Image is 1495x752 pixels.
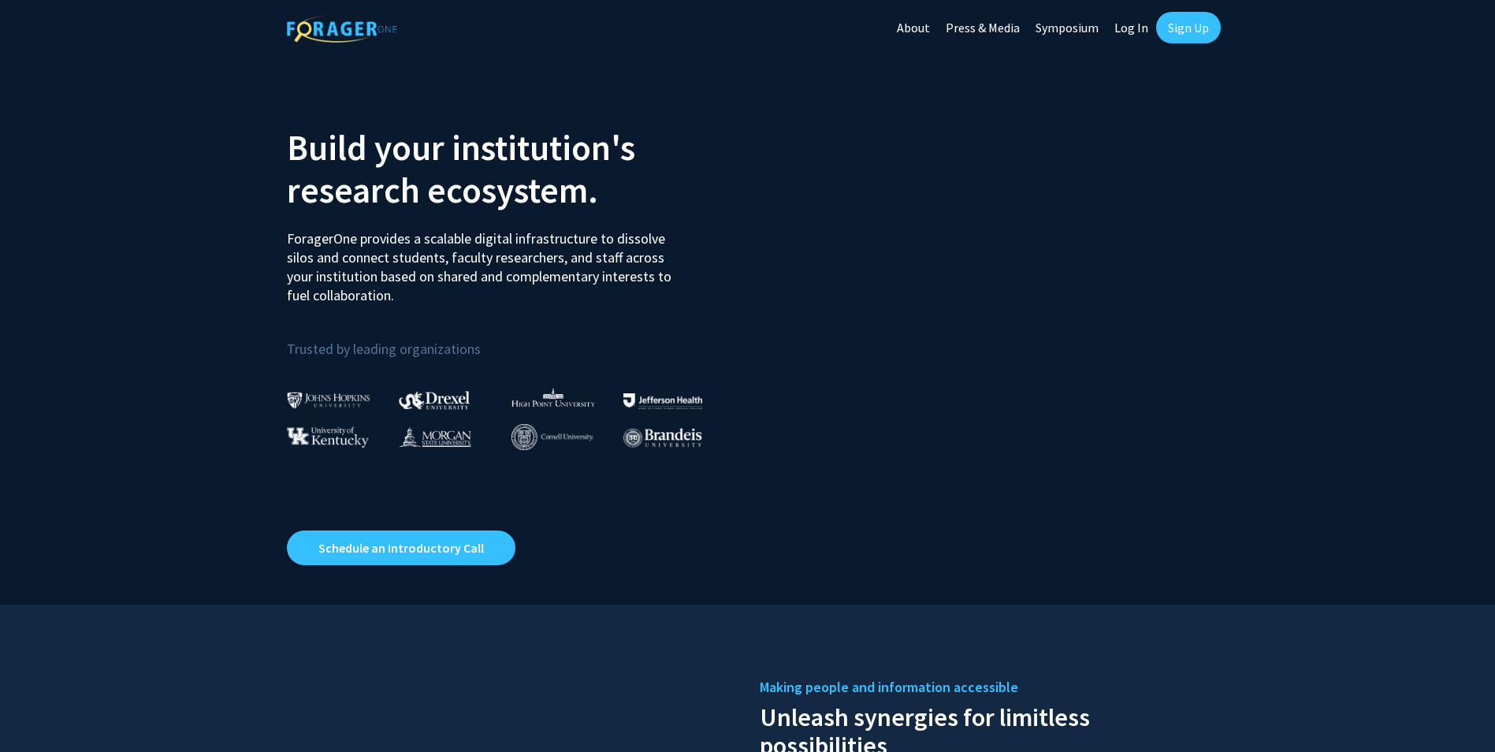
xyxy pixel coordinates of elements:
p: Trusted by leading organizations [287,318,736,361]
p: ForagerOne provides a scalable digital infrastructure to dissolve silos and connect students, fac... [287,218,682,305]
h2: Build your institution's research ecosystem. [287,126,736,211]
a: Sign Up [1156,12,1221,43]
img: Thomas Jefferson University [623,393,702,408]
img: Johns Hopkins University [287,392,370,408]
img: Brandeis University [623,428,702,448]
h5: Making people and information accessible [760,676,1209,699]
img: Morgan State University [399,426,471,447]
img: University of Kentucky [287,426,369,448]
img: Cornell University [511,424,593,450]
img: Drexel University [399,391,470,409]
img: High Point University [511,388,595,407]
img: ForagerOne Logo [287,15,397,43]
a: Opens in a new tab [287,530,515,565]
